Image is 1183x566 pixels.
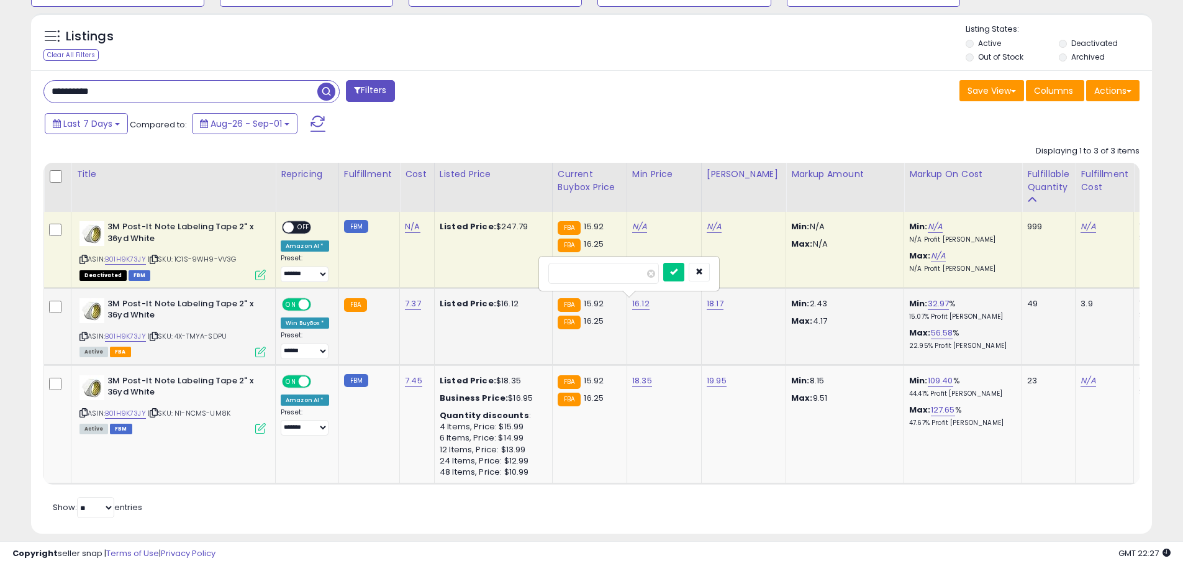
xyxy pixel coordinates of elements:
[1118,547,1171,559] span: 2025-09-9 22:27 GMT
[283,376,299,386] span: ON
[344,298,367,312] small: FBA
[909,390,1012,398] p: 44.41% Profit [PERSON_NAME]
[107,298,258,324] b: 3M Post-It Note Labeling Tape 2" x 36yd White
[791,315,813,327] strong: Max:
[584,298,604,309] span: 15.92
[707,221,722,233] a: N/A
[105,408,146,419] a: B01H9K73JY
[791,168,899,181] div: Markup Amount
[440,168,547,181] div: Listed Price
[405,375,422,387] a: 7.45
[79,298,266,356] div: ASIN:
[161,547,215,559] a: Privacy Policy
[107,375,258,401] b: 3M Post-It Note Labeling Tape 2" x 36yd White
[79,221,266,279] div: ASIN:
[12,548,215,560] div: seller snap | |
[966,24,1152,35] p: Listing States:
[632,375,652,387] a: 18.35
[632,221,647,233] a: N/A
[192,113,297,134] button: Aug-26 - Sep-01
[791,375,810,386] strong: Min:
[1026,80,1084,101] button: Columns
[584,221,604,232] span: 15.92
[440,409,529,421] b: Quantity discounts
[440,455,543,467] div: 24 Items, Price: $12.99
[45,113,128,134] button: Last 7 Days
[978,38,1001,48] label: Active
[43,49,99,61] div: Clear All Filters
[346,80,394,102] button: Filters
[791,298,894,309] p: 2.43
[558,221,581,235] small: FBA
[440,298,543,309] div: $16.12
[1086,80,1140,101] button: Actions
[909,221,928,232] b: Min:
[309,376,329,386] span: OFF
[1036,145,1140,157] div: Displaying 1 to 3 of 3 items
[344,374,368,387] small: FBM
[791,221,894,232] p: N/A
[909,375,1012,398] div: %
[909,250,931,262] b: Max:
[79,221,104,246] img: 31x5giq9pML._SL40_.jpg
[405,298,421,310] a: 7.37
[66,28,114,45] h5: Listings
[110,424,132,434] span: FBM
[584,315,604,327] span: 16.25
[281,168,333,181] div: Repricing
[105,254,146,265] a: B01H9K73JY
[79,270,127,281] span: All listings that are unavailable for purchase on Amazon for any reason other than out-of-stock
[79,347,108,357] span: All listings currently available for purchase on Amazon
[281,254,329,282] div: Preset:
[791,298,810,309] strong: Min:
[1139,181,1146,192] small: Amazon Fees.
[148,331,227,341] span: | SKU: 4X-TMYA-SDPU
[130,119,187,130] span: Compared to:
[440,432,543,444] div: 6 Items, Price: $14.99
[1027,221,1066,232] div: 999
[107,221,258,247] b: 3M Post-It Note Labeling Tape 2" x 36yd White
[440,375,496,386] b: Listed Price:
[405,168,429,181] div: Cost
[1081,298,1124,309] div: 3.9
[909,404,1012,427] div: %
[791,393,894,404] p: 9.51
[79,375,266,433] div: ASIN:
[440,421,543,432] div: 4 Items, Price: $15.99
[79,298,104,323] img: 31x5giq9pML._SL40_.jpg
[909,404,931,416] b: Max:
[791,238,813,250] strong: Max:
[791,392,813,404] strong: Max:
[909,313,1012,321] p: 15.07% Profit [PERSON_NAME]
[344,220,368,233] small: FBM
[909,298,1012,321] div: %
[584,392,604,404] span: 16.25
[1081,168,1128,194] div: Fulfillment Cost
[978,52,1023,62] label: Out of Stock
[909,235,1012,244] p: N/A Profit [PERSON_NAME]
[791,239,894,250] p: N/A
[12,547,58,559] strong: Copyright
[1027,375,1066,386] div: 23
[1027,298,1066,309] div: 49
[110,347,131,357] span: FBA
[558,239,581,252] small: FBA
[344,168,394,181] div: Fulfillment
[909,265,1012,273] p: N/A Profit [PERSON_NAME]
[558,393,581,406] small: FBA
[632,298,650,310] a: 16.12
[211,117,282,130] span: Aug-26 - Sep-01
[707,168,781,181] div: [PERSON_NAME]
[584,238,604,250] span: 16.25
[707,298,723,310] a: 18.17
[281,240,329,252] div: Amazon AI *
[1081,221,1095,233] a: N/A
[440,393,543,404] div: $16.95
[1071,52,1105,62] label: Archived
[909,342,1012,350] p: 22.95% Profit [PERSON_NAME]
[105,331,146,342] a: B01H9K73JY
[791,221,810,232] strong: Min:
[909,327,1012,350] div: %
[931,250,946,262] a: N/A
[632,168,696,181] div: Min Price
